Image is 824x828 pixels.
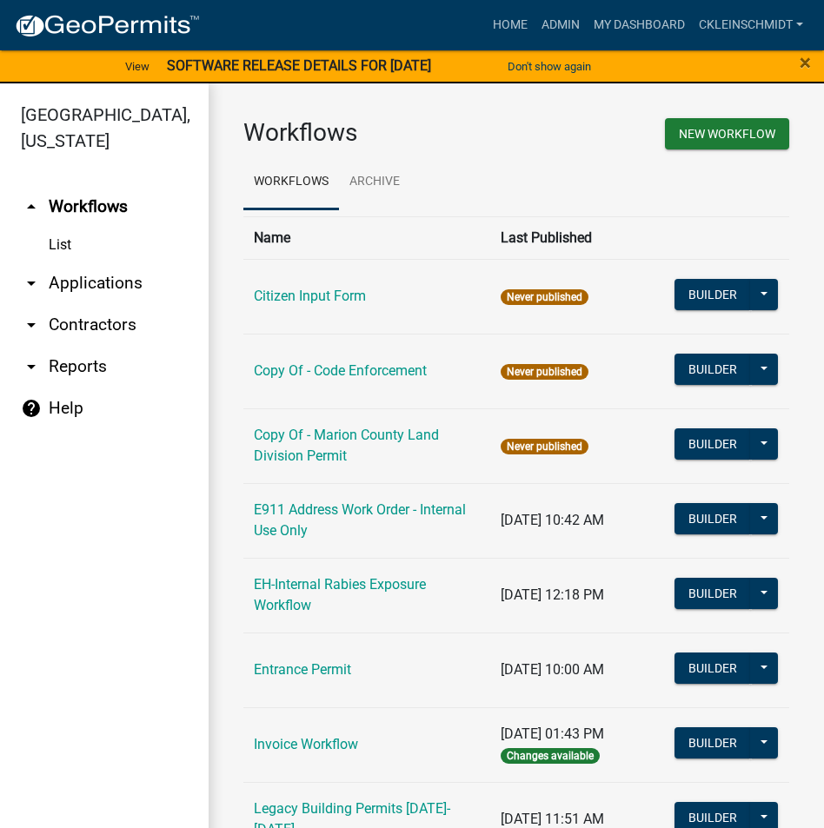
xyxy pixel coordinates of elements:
button: Builder [674,727,751,758]
button: Don't show again [501,52,598,81]
button: Builder [674,279,751,310]
button: Builder [674,428,751,460]
a: E911 Address Work Order - Internal Use Only [254,501,466,539]
i: arrow_drop_down [21,315,42,335]
th: Last Published [490,216,663,259]
a: View [118,52,156,81]
i: help [21,398,42,419]
i: arrow_drop_down [21,273,42,294]
a: Home [486,9,535,42]
a: Citizen Input Form [254,288,366,304]
a: EH-Internal Rabies Exposure Workflow [254,576,426,613]
a: Admin [535,9,587,42]
button: New Workflow [665,118,789,149]
h3: Workflows [243,118,503,148]
a: Copy Of - Marion County Land Division Permit [254,427,439,464]
a: Invoice Workflow [254,736,358,752]
span: [DATE] 12:18 PM [501,586,604,603]
a: Archive [339,155,410,210]
strong: SOFTWARE RELEASE DETAILS FOR [DATE] [167,57,431,74]
i: arrow_drop_up [21,196,42,217]
span: Changes available [501,748,600,764]
span: [DATE] 10:00 AM [501,661,604,678]
span: Never published [501,364,588,380]
span: Never published [501,289,588,305]
button: Builder [674,503,751,534]
a: Copy Of - Code Enforcement [254,362,427,379]
button: Builder [674,652,751,684]
span: Never published [501,439,588,454]
span: [DATE] 01:43 PM [501,725,604,742]
span: [DATE] 11:51 AM [501,811,604,827]
a: ckleinschmidt [692,9,810,42]
span: × [800,50,811,75]
button: Builder [674,578,751,609]
a: Workflows [243,155,339,210]
th: Name [243,216,490,259]
i: arrow_drop_down [21,356,42,377]
button: Builder [674,354,751,385]
span: [DATE] 10:42 AM [501,512,604,528]
a: Entrance Permit [254,661,351,678]
button: Close [800,52,811,73]
a: My Dashboard [587,9,692,42]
